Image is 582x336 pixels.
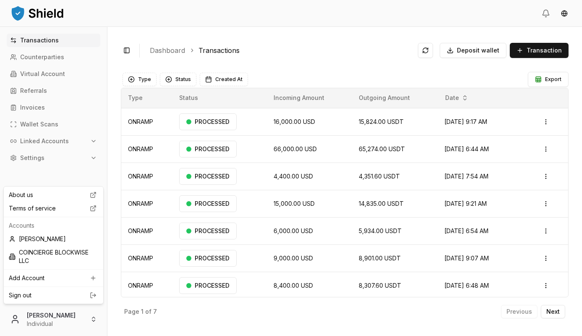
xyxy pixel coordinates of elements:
p: Accounts [9,221,98,230]
a: About us [5,188,102,202]
div: [PERSON_NAME] [5,232,102,246]
a: Terms of service [5,202,102,215]
a: Sign out [9,291,98,299]
a: Add Account [5,271,102,285]
div: COINCIERGE BLOCKWISE LLC [5,246,102,268]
